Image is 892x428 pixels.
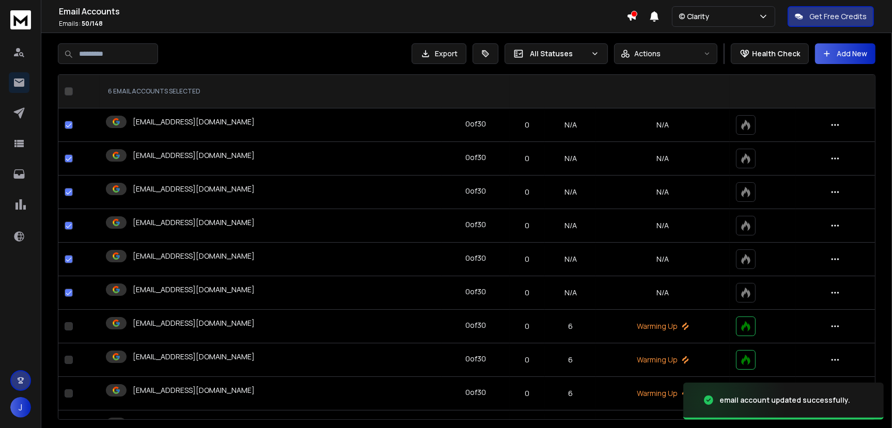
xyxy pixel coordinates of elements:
[133,385,255,395] p: [EMAIL_ADDRESS][DOMAIN_NAME]
[465,253,486,263] div: 0 of 30
[516,120,539,130] p: 0
[516,254,539,264] p: 0
[545,243,596,276] td: N/A
[516,288,539,298] p: 0
[82,19,103,28] span: 50 / 148
[516,220,539,231] p: 0
[108,87,433,96] div: 6 EMAIL ACCOUNTS SELECTED
[545,209,596,243] td: N/A
[679,11,713,22] p: © Clarity
[412,43,466,64] button: Export
[465,152,486,163] div: 0 of 30
[516,321,539,331] p: 0
[602,187,723,197] p: N/A
[602,355,723,365] p: Warming Up
[59,20,627,28] p: Emails :
[133,318,255,328] p: [EMAIL_ADDRESS][DOMAIN_NAME]
[133,217,255,228] p: [EMAIL_ADDRESS][DOMAIN_NAME]
[465,119,486,129] div: 0 of 30
[10,397,31,418] button: J
[602,388,723,399] p: Warming Up
[133,150,255,161] p: [EMAIL_ADDRESS][DOMAIN_NAME]
[133,117,255,127] p: [EMAIL_ADDRESS][DOMAIN_NAME]
[545,343,596,377] td: 6
[545,176,596,209] td: N/A
[516,153,539,164] p: 0
[530,49,587,59] p: All Statuses
[465,287,486,297] div: 0 of 30
[133,284,255,295] p: [EMAIL_ADDRESS][DOMAIN_NAME]
[602,120,723,130] p: N/A
[634,49,661,59] p: Actions
[133,184,255,194] p: [EMAIL_ADDRESS][DOMAIN_NAME]
[545,142,596,176] td: N/A
[465,186,486,196] div: 0 of 30
[545,276,596,310] td: N/A
[815,43,875,64] button: Add New
[465,387,486,398] div: 0 of 30
[731,43,809,64] button: Health Check
[545,310,596,343] td: 6
[545,108,596,142] td: N/A
[10,10,31,29] img: logo
[602,288,723,298] p: N/A
[788,6,874,27] button: Get Free Credits
[809,11,867,22] p: Get Free Credits
[752,49,800,59] p: Health Check
[465,320,486,330] div: 0 of 30
[545,377,596,410] td: 6
[602,153,723,164] p: N/A
[59,5,627,18] h1: Email Accounts
[133,352,255,362] p: [EMAIL_ADDRESS][DOMAIN_NAME]
[516,187,539,197] p: 0
[602,321,723,331] p: Warming Up
[516,355,539,365] p: 0
[133,251,255,261] p: [EMAIL_ADDRESS][DOMAIN_NAME]
[516,388,539,399] p: 0
[465,354,486,364] div: 0 of 30
[602,220,723,231] p: N/A
[719,395,850,405] div: email account updated successfully.
[465,219,486,230] div: 0 of 30
[602,254,723,264] p: N/A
